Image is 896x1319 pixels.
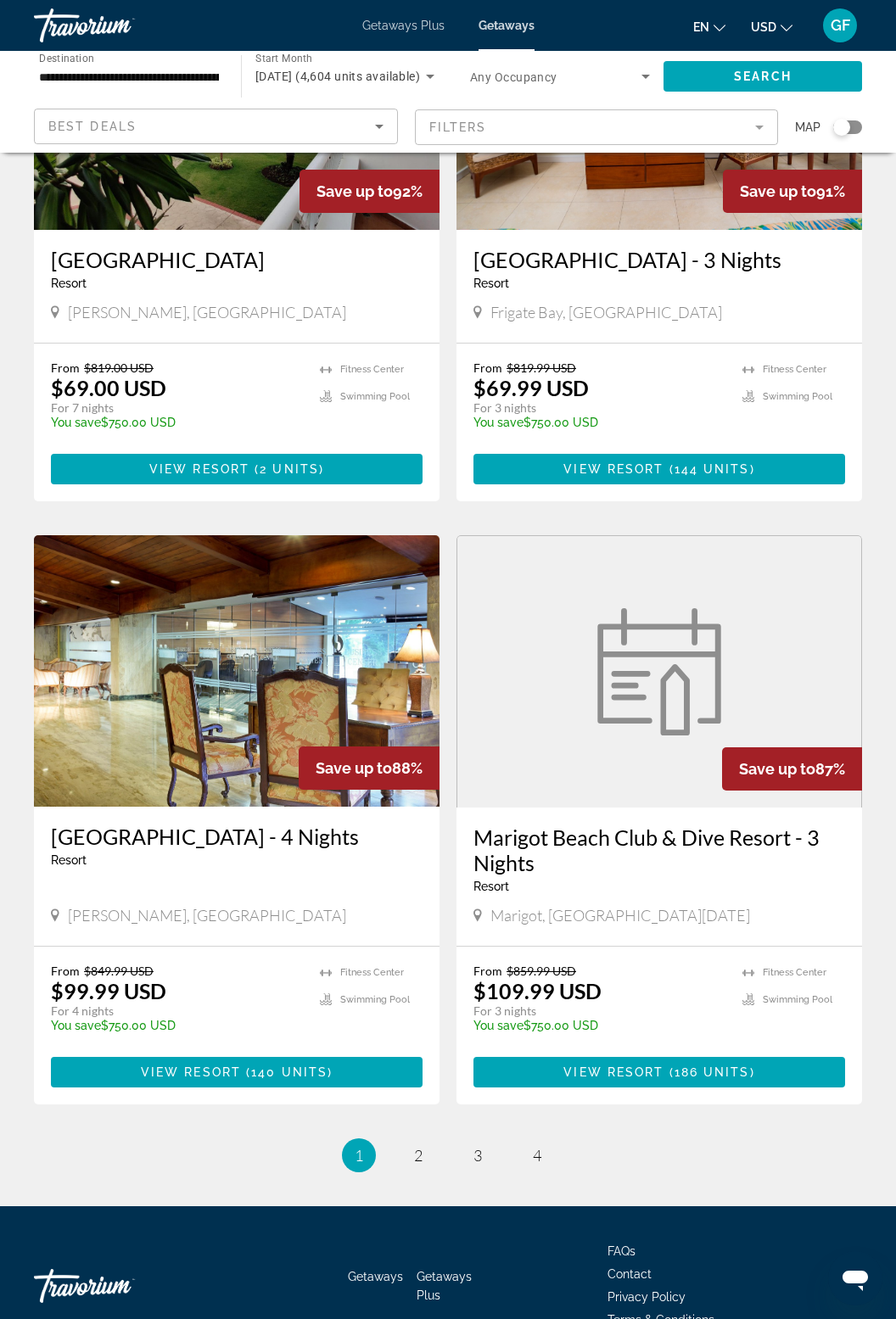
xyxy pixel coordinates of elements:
[479,19,535,32] span: Getaways
[255,53,312,64] span: Start Month
[48,116,384,137] mat-select: Sort by
[473,1019,725,1032] p: $750.00 USD
[722,747,862,791] div: 87%
[763,994,832,1005] span: Swimming Pool
[664,462,754,476] span: ( )
[51,853,87,867] span: Resort
[415,109,779,146] button: Filter
[470,70,557,84] span: Any Occupancy
[241,1065,333,1079] span: ( )
[340,994,410,1005] span: Swimming Pool
[51,964,80,978] span: From
[473,416,725,429] p: $750.00 USD
[563,462,664,476] span: View Resort
[587,608,731,735] img: week.svg
[84,360,154,375] span: $819.00 USD
[473,1057,845,1087] button: View Resort(186 units)
[51,416,303,429] p: $750.00 USD
[300,170,440,213] div: 92%
[299,746,440,790] div: 88%
[740,182,816,200] span: Save up to
[473,1146,482,1165] span: 3
[608,1290,686,1304] span: Privacy Policy
[355,1146,363,1165] span: 1
[34,3,204,48] a: Travorium
[473,400,725,416] p: For 3 nights
[348,1270,403,1283] a: Getaways
[255,70,420,83] span: [DATE] (4,604 units available)
[340,391,410,402] span: Swimming Pool
[51,1003,303,1019] p: For 4 nights
[693,20,709,34] span: en
[84,964,154,978] span: $849.99 USD
[734,70,792,83] span: Search
[51,400,303,416] p: For 7 nights
[473,360,502,375] span: From
[316,182,393,200] span: Save up to
[473,824,845,875] a: Marigot Beach Club & Dive Resort - 3 Nights
[51,247,423,272] a: [GEOGRAPHIC_DATA]
[51,277,87,290] span: Resort
[675,462,750,476] span: 144 units
[473,978,602,1003] p: $109.99 USD
[68,303,346,321] span: [PERSON_NAME], [GEOGRAPHIC_DATA]
[51,416,101,429] span: You save
[51,454,423,484] button: View Resort(2 units)
[608,1267,652,1281] a: Contact
[414,1146,423,1165] span: 2
[68,906,346,925] span: [PERSON_NAME], [GEOGRAPHIC_DATA]
[675,1065,750,1079] span: 186 units
[340,967,404,978] span: Fitness Center
[473,964,502,978] span: From
[51,1057,423,1087] button: View Resort(140 units)
[563,1065,664,1079] span: View Resort
[39,52,94,64] span: Destination
[149,462,249,476] span: View Resort
[763,391,832,402] span: Swimming Pool
[316,759,392,777] span: Save up to
[473,454,845,484] button: View Resort(144 units)
[473,247,845,272] a: [GEOGRAPHIC_DATA] - 3 Nights
[664,61,862,92] button: Search
[51,1019,101,1032] span: You save
[473,277,509,290] span: Resort
[34,1260,204,1311] a: Travorium
[51,824,423,849] a: [GEOGRAPHIC_DATA] - 4 Nights
[473,416,524,429] span: You save
[608,1244,636,1258] a: FAQs
[739,760,815,778] span: Save up to
[751,20,776,34] span: USD
[417,1270,472,1302] a: Getaways Plus
[818,8,862,43] button: User Menu
[340,364,404,375] span: Fitness Center
[141,1065,241,1079] span: View Resort
[473,880,509,893] span: Resort
[723,170,862,213] div: 91%
[763,364,826,375] span: Fitness Center
[490,906,750,925] span: Marigot, [GEOGRAPHIC_DATA][DATE]
[664,1065,754,1079] span: ( )
[249,462,324,476] span: ( )
[362,19,445,32] a: Getaways Plus
[51,978,166,1003] p: $99.99 USD
[490,303,722,321] span: Frigate Bay, [GEOGRAPHIC_DATA]
[507,964,576,978] span: $859.99 USD
[34,1138,862,1172] nav: Pagination
[34,535,440,807] img: DS94O01X.jpg
[828,1251,882,1305] iframe: Button to launch messaging window
[51,360,80,375] span: From
[831,17,850,34] span: GF
[51,1019,303,1032] p: $750.00 USD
